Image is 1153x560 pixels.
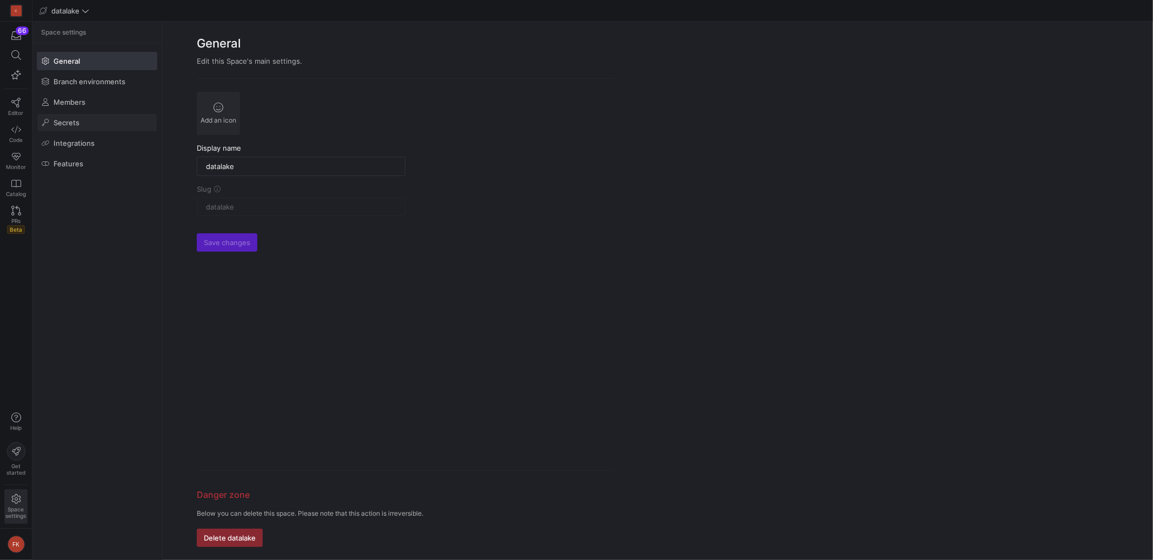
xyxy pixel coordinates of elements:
[4,201,28,238] a: PRsBeta
[54,139,95,147] span: Integrations
[6,164,26,170] span: Monitor
[37,72,157,91] a: Branch environments
[16,26,29,35] div: 66
[4,26,28,45] button: 66
[4,2,28,20] a: C
[8,536,25,553] div: FK
[197,57,614,65] div: Edit this Space's main settings.
[197,35,614,52] h2: General
[6,506,26,519] span: Space settings
[204,534,256,542] span: Delete datalake
[197,185,211,193] span: Slug
[197,144,241,152] span: Display name
[54,77,125,86] span: Branch environments
[4,438,28,480] button: Getstarted
[54,98,85,106] span: Members
[4,93,28,120] a: Editor
[9,424,23,431] span: Help
[6,191,26,197] span: Catalog
[4,147,28,174] a: Monitor
[201,117,236,124] span: Add an icon
[54,57,80,65] span: General
[11,5,22,16] div: C
[37,154,157,173] a: Features
[197,510,614,517] p: Below you can delete this space. Please note that this action is irreversible.
[11,218,21,224] span: PRs
[6,463,25,476] span: Get started
[37,4,92,18] button: datalake
[37,113,157,132] a: Secrets
[37,134,157,152] a: Integrations
[9,110,24,116] span: Editor
[4,408,28,436] button: Help
[37,52,157,70] a: General
[54,118,79,127] span: Secrets
[4,120,28,147] a: Code
[41,29,86,36] span: Space settings
[51,6,79,15] span: datalake
[37,93,157,111] a: Members
[7,225,25,234] span: Beta
[4,533,28,556] button: FK
[197,488,614,501] h3: Danger zone
[54,159,83,168] span: Features
[4,174,28,201] a: Catalog
[4,489,28,524] a: Spacesettings
[9,137,23,143] span: Code
[197,529,263,547] button: Delete datalake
